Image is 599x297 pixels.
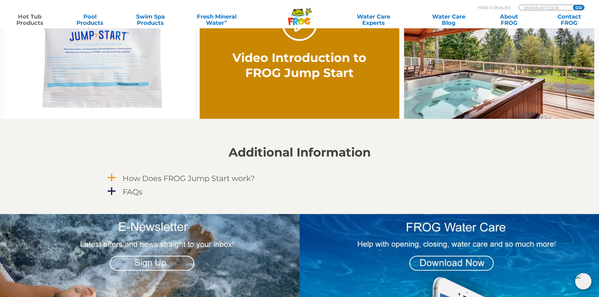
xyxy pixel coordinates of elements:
a: Water CareBlog [425,14,472,26]
h2: Video Introduction to FROG Jump Start [230,50,369,80]
sup: ∞ [224,19,227,24]
a: Fresh MineralWater∞ [187,14,246,26]
a: a How Does FROG Jump Start work? [106,173,493,184]
h2: Additional Information [106,146,493,159]
a: a FAQs [106,186,493,198]
span: a [107,173,116,183]
input: Zip Code Form [524,5,566,10]
a: Hot TubProducts [6,14,53,26]
a: Swim SpaProducts [127,14,174,26]
img: openIcon [575,273,591,289]
a: AboutFROG [485,14,532,26]
p: Find A Dealer [478,5,510,10]
a: PoolProducts [67,14,114,26]
input: GO [573,5,584,10]
h4: FAQs [123,188,142,196]
span: a [107,187,116,196]
a: Water CareExperts [336,14,412,26]
h4: How Does FROG Jump Start work? [123,174,255,183]
a: ContactFROG [546,14,593,26]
